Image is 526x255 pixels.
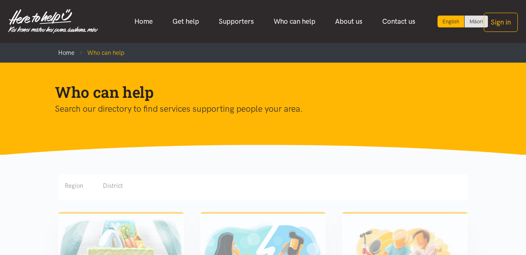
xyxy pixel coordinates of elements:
a: Get help [163,13,209,30]
a: Who can help [264,13,325,30]
a: About us [325,13,372,30]
li: Who can help [75,48,125,58]
div: District [103,181,123,191]
div: Language toggle [438,16,488,27]
button: Sign in [484,13,518,32]
img: Home [8,9,98,34]
a: Switch to Te Reo Māori [465,16,488,27]
a: Home [58,49,75,56]
h1: Who can help [55,82,458,102]
div: Current language [438,16,465,27]
a: Contact us [372,13,425,30]
div: Region [65,181,83,191]
a: Home [125,13,163,30]
a: Supporters [209,13,264,30]
p: Search our directory to find services supporting people your area. [55,102,458,116]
